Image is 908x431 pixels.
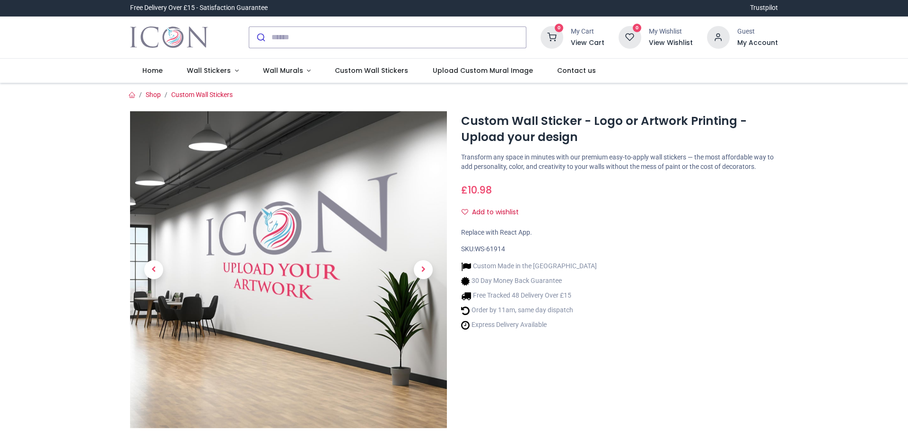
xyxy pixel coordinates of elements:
li: 30 Day Money Back Guarantee [461,276,597,286]
li: Free Tracked 48 Delivery Over £15 [461,291,597,301]
button: Add to wishlistAdd to wishlist [461,204,527,220]
span: Custom Wall Stickers [335,66,408,75]
button: Submit [249,27,271,48]
a: View Wishlist [649,38,693,48]
a: Shop [146,91,161,98]
a: 0 [541,33,563,40]
span: Upload Custom Mural Image [433,66,533,75]
div: My Cart [571,27,604,36]
a: My Account [737,38,778,48]
i: Add to wishlist [462,209,468,215]
span: Home [142,66,163,75]
img: Icon Wall Stickers [130,24,208,51]
sup: 0 [633,24,642,33]
div: Guest [737,27,778,36]
a: Logo of Icon Wall Stickers [130,24,208,51]
a: Trustpilot [750,3,778,13]
div: SKU: [461,245,778,254]
a: 0 [619,33,641,40]
span: WS-61914 [475,245,505,253]
li: Custom Made in the [GEOGRAPHIC_DATA] [461,262,597,272]
li: Express Delivery Available [461,320,597,330]
div: My Wishlist [649,27,693,36]
a: View Cart [571,38,604,48]
div: Free Delivery Over £15 - Satisfaction Guarantee [130,3,268,13]
img: Custom Wall Sticker - Logo or Artwork Printing - Upload your design [130,111,447,428]
a: Previous [130,158,177,380]
a: Next [400,158,447,380]
span: £ [461,183,492,197]
span: Wall Murals [263,66,303,75]
span: Wall Stickers [187,66,231,75]
p: Transform any space in minutes with our premium easy-to-apply wall stickers — the most affordable... [461,153,778,171]
a: Wall Stickers [175,59,251,83]
li: Order by 11am, same day dispatch [461,306,597,316]
sup: 0 [555,24,564,33]
span: Contact us [557,66,596,75]
span: Next [414,260,433,279]
a: Custom Wall Stickers [171,91,233,98]
div: Replace with React App. [461,228,778,237]
span: Previous [144,260,163,279]
a: Wall Murals [251,59,323,83]
span: 10.98 [468,183,492,197]
h1: Custom Wall Sticker - Logo or Artwork Printing - Upload your design [461,113,778,146]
